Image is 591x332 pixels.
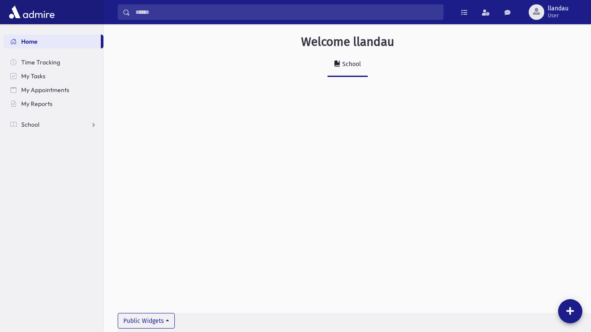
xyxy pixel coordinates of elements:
button: Public Widgets [118,313,175,329]
a: Time Tracking [3,55,103,69]
a: School [3,118,103,131]
a: My Tasks [3,69,103,83]
span: llandau [548,5,569,12]
span: Time Tracking [21,58,60,66]
span: My Appointments [21,86,69,94]
span: Home [21,38,38,45]
a: Home [3,35,101,48]
a: School [328,53,368,77]
span: My Tasks [21,72,45,80]
input: Search [130,4,443,20]
a: My Appointments [3,83,103,97]
div: School [340,61,361,68]
span: User [548,12,569,19]
h3: Welcome llandau [301,35,394,49]
span: My Reports [21,100,52,108]
span: School [21,121,39,128]
a: My Reports [3,97,103,111]
img: AdmirePro [7,3,57,21]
